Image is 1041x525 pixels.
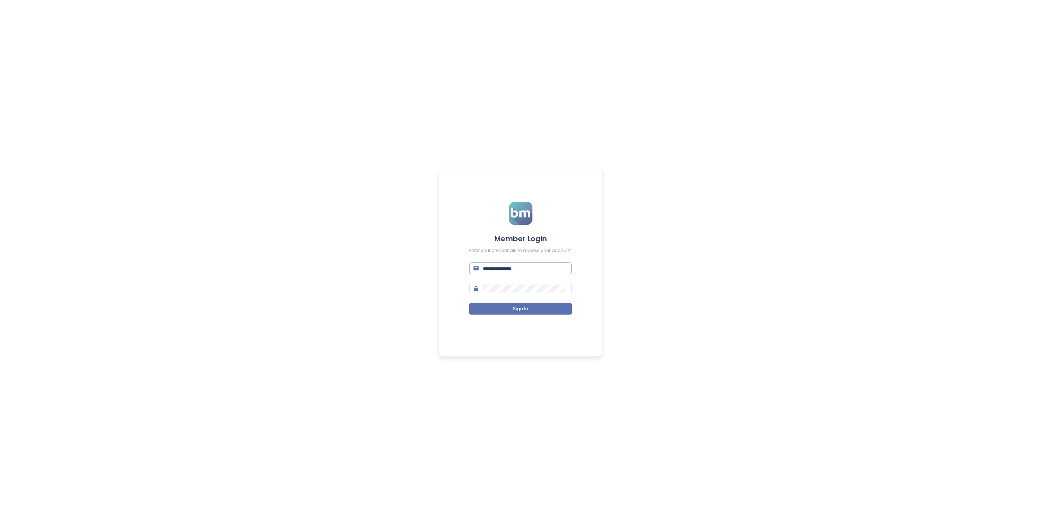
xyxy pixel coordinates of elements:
span: mail [474,266,479,271]
button: Sign In [469,303,572,315]
div: Enter your credentials to access your account. [469,247,572,254]
span: lock [474,286,479,291]
h4: Member Login [469,234,572,244]
img: logo [509,202,532,225]
span: Sign In [513,306,528,312]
